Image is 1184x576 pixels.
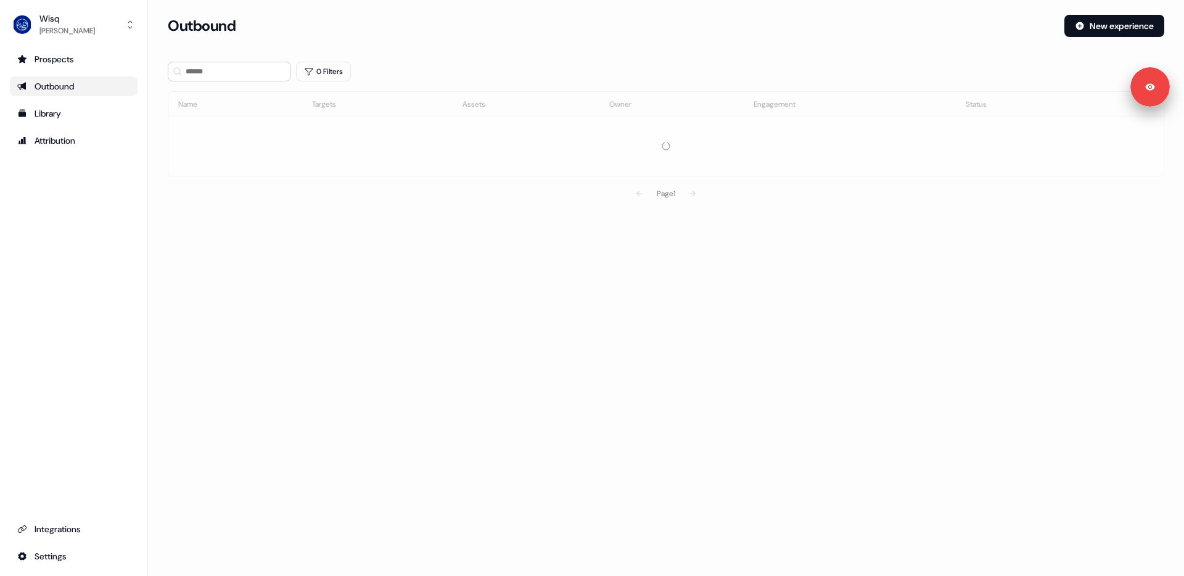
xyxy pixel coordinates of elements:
[10,131,138,150] a: Go to attribution
[17,550,130,562] div: Settings
[17,523,130,535] div: Integrations
[10,546,138,566] a: Go to integrations
[10,49,138,69] a: Go to prospects
[168,17,236,35] h3: Outbound
[10,104,138,123] a: Go to templates
[296,62,351,81] button: 0 Filters
[17,80,130,93] div: Outbound
[17,134,130,147] div: Attribution
[10,76,138,96] a: Go to outbound experience
[39,12,95,25] div: Wisq
[17,107,130,120] div: Library
[39,25,95,37] div: [PERSON_NAME]
[1064,15,1164,37] button: New experience
[17,53,130,65] div: Prospects
[10,519,138,539] a: Go to integrations
[10,10,138,39] button: Wisq[PERSON_NAME]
